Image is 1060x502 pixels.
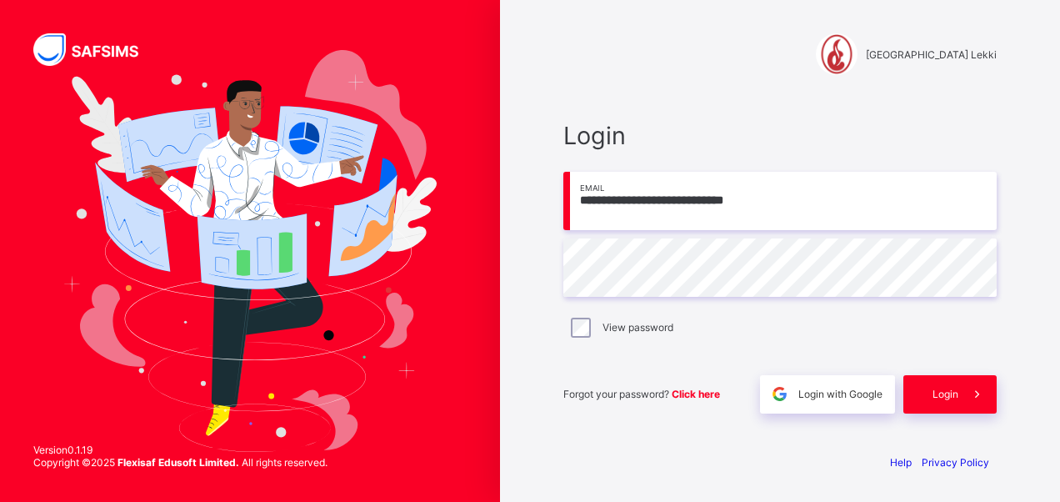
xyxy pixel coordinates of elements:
[770,384,789,404] img: google.396cfc9801f0270233282035f929180a.svg
[117,456,239,469] strong: Flexisaf Edusoft Limited.
[33,444,327,456] span: Version 0.1.19
[798,388,882,400] span: Login with Google
[63,50,437,452] img: Hero Image
[563,121,997,150] span: Login
[932,388,958,400] span: Login
[602,321,673,334] label: View password
[866,48,997,61] span: [GEOGRAPHIC_DATA] Lekki
[890,456,912,469] a: Help
[922,456,989,469] a: Privacy Policy
[33,456,327,469] span: Copyright © 2025 All rights reserved.
[563,388,720,400] span: Forgot your password?
[672,388,720,400] a: Click here
[33,33,158,66] img: SAFSIMS Logo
